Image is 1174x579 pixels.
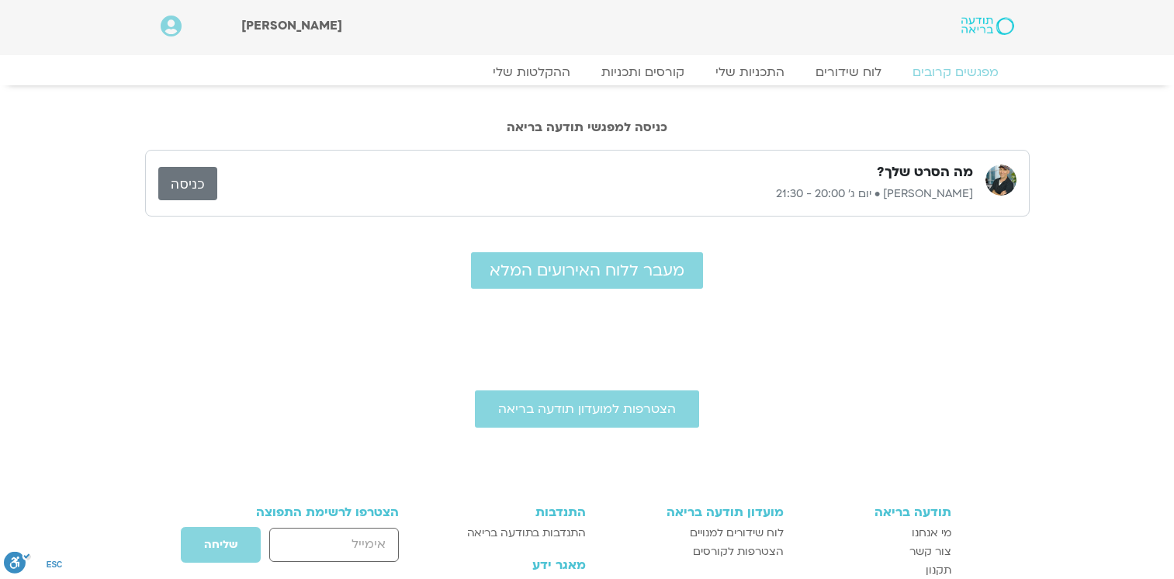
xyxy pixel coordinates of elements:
[223,526,400,571] form: טופס חדש
[223,505,400,519] h3: הצטרפו לרשימת התפוצה
[690,524,784,543] span: לוח שידורים למנויים
[158,167,217,200] a: כניסה
[241,17,342,34] span: [PERSON_NAME]
[601,524,784,543] a: לוח שידורים למנויים
[799,505,951,519] h3: תודעה בריאה
[897,64,1014,80] a: מפגשים קרובים
[800,64,897,80] a: לוח שידורים
[799,543,951,561] a: צור קשר
[145,120,1030,134] h2: כניסה למפגשי תודעה בריאה
[467,524,586,543] span: התנדבות בתודעה בריאה
[799,524,951,543] a: מי אנחנו
[586,64,700,80] a: קורסים ותכניות
[217,185,973,203] p: [PERSON_NAME] • יום ג׳ 20:00 - 21:30
[912,524,951,543] span: מי אנחנו
[693,543,784,561] span: הצטרפות לקורסים
[475,390,699,428] a: הצטרפות למועדון תודעה בריאה
[700,64,800,80] a: התכניות שלי
[180,526,261,563] button: שליחה
[204,539,237,551] span: שליחה
[601,543,784,561] a: הצטרפות לקורסים
[477,64,586,80] a: ההקלטות שלי
[442,505,585,519] h3: התנדבות
[490,262,684,279] span: מעבר ללוח האירועים המלא
[909,543,951,561] span: צור קשר
[601,505,784,519] h3: מועדון תודעה בריאה
[269,528,399,561] input: אימייל
[442,524,585,543] a: התנדבות בתודעה בריאה
[498,402,676,416] span: הצטרפות למועדון תודעה בריאה
[161,64,1014,80] nav: Menu
[985,165,1016,196] img: ג'יוואן ארי בוסתן
[877,163,973,182] h3: מה הסרט שלך?
[471,252,703,289] a: מעבר ללוח האירועים המלא
[442,558,585,572] h3: מאגר ידע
